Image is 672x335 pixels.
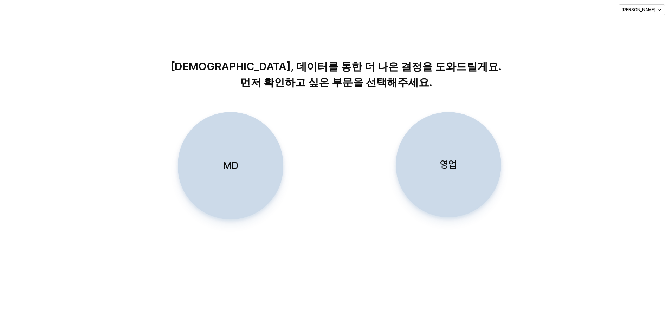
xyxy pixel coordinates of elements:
button: [PERSON_NAME] [619,4,665,15]
p: [DEMOGRAPHIC_DATA], 데이터를 통한 더 나은 결정을 도와드릴게요. 먼저 확인하고 싶은 부문을 선택해주세요. [157,59,516,90]
p: [PERSON_NAME] [622,7,655,13]
p: MD [223,159,238,172]
p: 영업 [440,158,457,171]
button: MD [178,112,283,219]
button: 영업 [396,112,501,217]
